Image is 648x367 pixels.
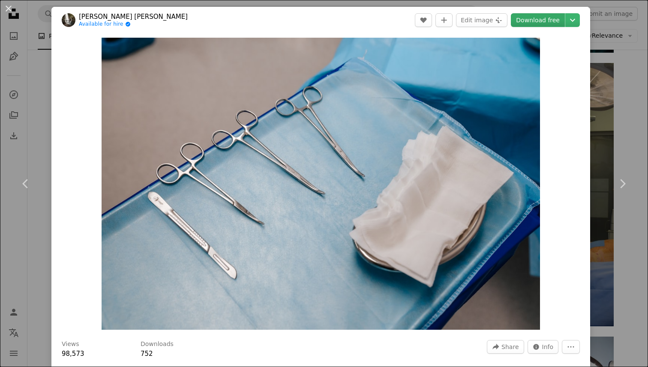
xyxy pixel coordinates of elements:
h3: Views [62,340,79,349]
a: Available for hire [79,21,188,28]
button: Edit image [456,13,507,27]
a: [PERSON_NAME] [PERSON_NAME] [79,12,188,21]
a: Download free [511,13,565,27]
button: Share this image [487,340,524,354]
span: 98,573 [62,350,84,358]
span: 752 [141,350,153,358]
button: More Actions [562,340,580,354]
button: Like [415,13,432,27]
span: Share [501,340,519,353]
button: Choose download size [565,13,580,27]
img: a tray with surgical instruments on top of it [102,38,540,330]
img: Go to César Badilla Miranda's profile [62,13,75,27]
button: Stats about this image [528,340,559,354]
button: Zoom in on this image [102,38,540,330]
a: Next [597,143,648,225]
h3: Downloads [141,340,174,349]
span: Info [542,340,554,353]
button: Add to Collection [435,13,453,27]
